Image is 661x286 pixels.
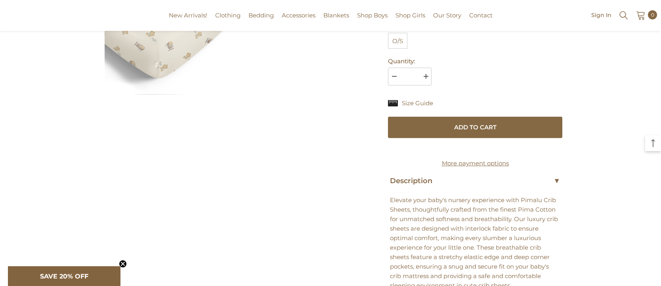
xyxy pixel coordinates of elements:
[429,11,465,31] a: Our Story
[357,11,388,19] span: Shop Boys
[319,11,353,31] a: Blankets
[211,11,245,31] a: Clothing
[215,11,241,19] span: Clothing
[8,266,120,286] div: SAVE 20% OFFClose teaser
[619,9,629,21] summary: Search
[278,11,319,31] a: Accessories
[323,11,349,19] span: Blankets
[469,11,493,19] span: Contact
[392,11,429,31] a: Shop Girls
[119,260,127,268] button: Close teaser
[245,11,278,31] a: Bedding
[388,33,407,49] span: O/S
[395,11,425,19] span: Shop Girls
[388,117,562,138] button: Add to cart
[165,11,211,31] a: New Arrivals!
[40,273,88,280] span: SAVE 20% OFF
[388,98,433,108] a: Size Guide
[4,13,29,19] a: Pimalu
[282,11,315,19] span: Accessories
[388,57,562,66] label: Quantity:
[248,11,274,19] span: Bedding
[353,11,392,31] a: Shop Boys
[402,98,433,108] span: Size Guide
[465,11,497,31] a: Contact
[388,159,562,168] a: More payment options
[651,11,654,19] span: 0
[591,12,611,18] a: Sign In
[169,11,207,19] span: New Arrivals!
[433,11,461,19] span: Our Story
[388,174,562,188] div: Description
